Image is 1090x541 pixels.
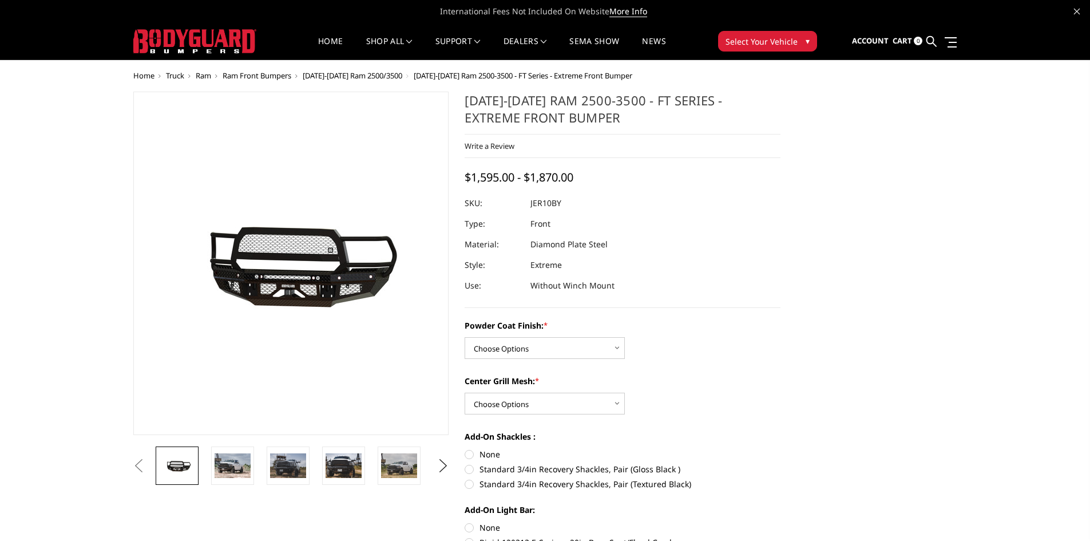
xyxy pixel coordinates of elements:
[133,29,256,53] img: BODYGUARD BUMPERS
[435,37,481,60] a: Support
[166,70,184,81] a: Truck
[465,431,780,443] label: Add-On Shackles :
[465,275,522,296] dt: Use:
[914,37,922,45] span: 0
[569,37,619,60] a: SEMA Show
[133,92,449,435] a: 2010-2018 Ram 2500-3500 - FT Series - Extreme Front Bumper
[530,234,608,255] dd: Diamond Plate Steel
[465,448,780,460] label: None
[893,26,922,57] a: Cart 0
[465,234,522,255] dt: Material:
[465,463,780,475] label: Standard 3/4in Recovery Shackles, Pair (Gloss Black )
[504,37,547,60] a: Dealers
[366,37,413,60] a: shop all
[326,453,362,477] img: 2010-2018 Ram 2500-3500 - FT Series - Extreme Front Bumper
[465,478,780,490] label: Standard 3/4in Recovery Shackles, Pair (Textured Black)
[530,275,615,296] dd: Without Winch Mount
[609,6,647,17] a: More Info
[852,35,889,46] span: Account
[196,70,211,81] a: Ram
[465,504,780,516] label: Add-On Light Bar:
[130,457,148,475] button: Previous
[642,37,665,60] a: News
[465,214,522,234] dt: Type:
[465,169,573,185] span: $1,595.00 - $1,870.00
[465,375,780,387] label: Center Grill Mesh:
[133,70,154,81] a: Home
[465,255,522,275] dt: Style:
[223,70,291,81] a: Ram Front Bumpers
[893,35,912,46] span: Cart
[465,522,780,534] label: None
[434,457,451,475] button: Next
[465,141,514,151] a: Write a Review
[465,92,780,135] h1: [DATE]-[DATE] Ram 2500-3500 - FT Series - Extreme Front Bumper
[270,453,306,477] img: 2010-2018 Ram 2500-3500 - FT Series - Extreme Front Bumper
[806,35,810,47] span: ▾
[303,70,402,81] a: [DATE]-[DATE] Ram 2500/3500
[726,35,798,48] span: Select Your Vehicle
[414,70,632,81] span: [DATE]-[DATE] Ram 2500-3500 - FT Series - Extreme Front Bumper
[530,193,561,214] dd: JER10BY
[718,31,817,52] button: Select Your Vehicle
[318,37,343,60] a: Home
[465,319,780,331] label: Powder Coat Finish:
[530,255,562,275] dd: Extreme
[530,214,550,234] dd: Front
[381,453,417,477] img: 2010-2018 Ram 2500-3500 - FT Series - Extreme Front Bumper
[215,453,251,477] img: 2010-2018 Ram 2500-3500 - FT Series - Extreme Front Bumper
[852,26,889,57] a: Account
[465,193,522,214] dt: SKU:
